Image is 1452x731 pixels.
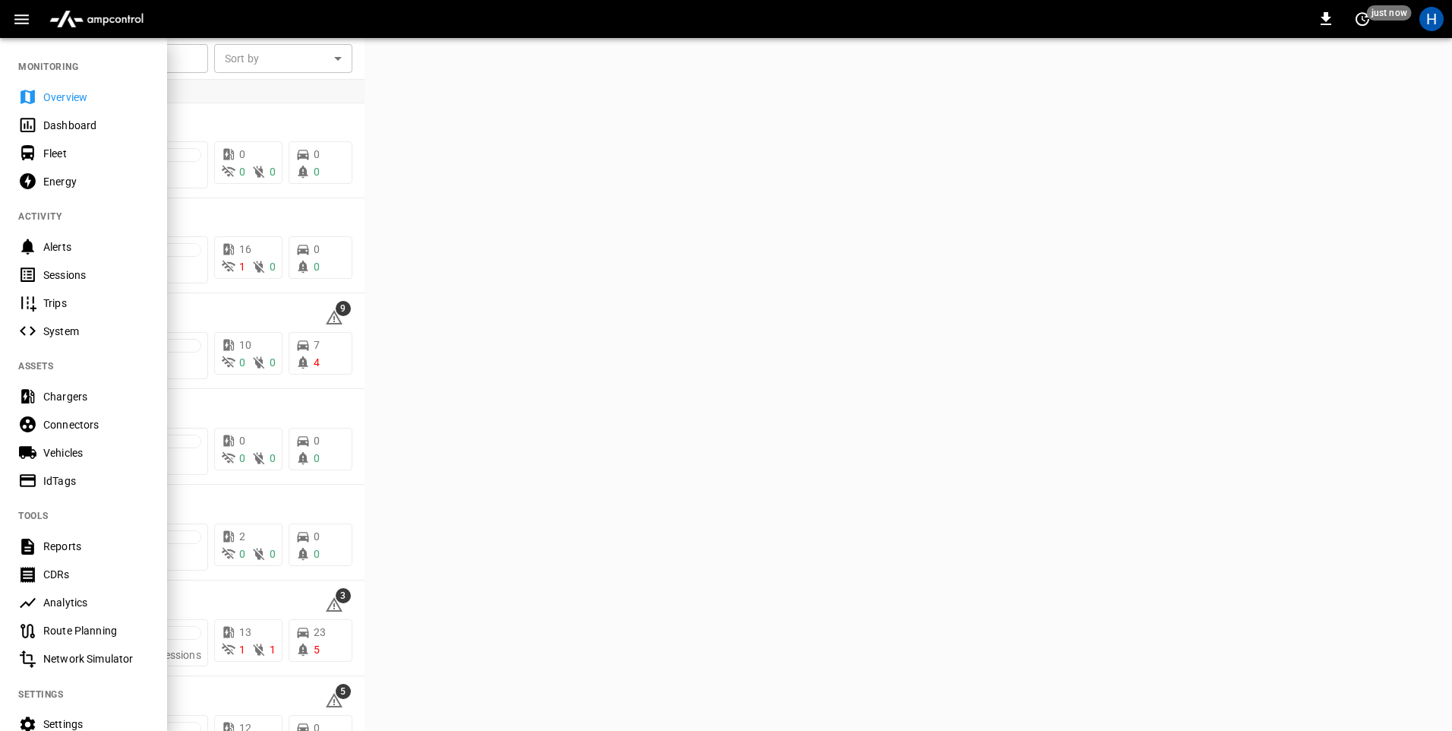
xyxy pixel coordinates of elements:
div: Trips [43,296,149,311]
div: Energy [43,174,149,189]
div: Sessions [43,267,149,283]
div: System [43,324,149,339]
div: Reports [43,539,149,554]
div: Connectors [43,417,149,432]
div: Route Planning [43,623,149,638]
div: IdTags [43,473,149,489]
img: ampcontrol.io logo [43,5,150,33]
div: Network Simulator [43,651,149,666]
div: Vehicles [43,445,149,460]
div: Analytics [43,595,149,610]
div: Overview [43,90,149,105]
div: Alerts [43,239,149,255]
button: set refresh interval [1350,7,1375,31]
div: Dashboard [43,118,149,133]
div: profile-icon [1419,7,1444,31]
div: CDRs [43,567,149,582]
div: Chargers [43,389,149,404]
div: Fleet [43,146,149,161]
span: just now [1367,5,1412,21]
